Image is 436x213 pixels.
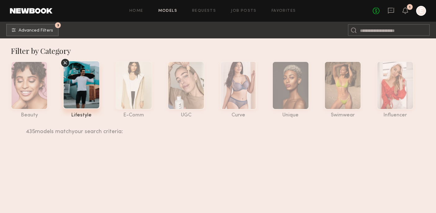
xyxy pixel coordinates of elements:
[272,9,296,13] a: Favorites
[192,9,216,13] a: Requests
[220,113,257,118] div: curve
[158,9,177,13] a: Models
[129,9,143,13] a: Home
[231,9,257,13] a: Job Posts
[377,113,414,118] div: influencer
[115,113,152,118] div: e-comm
[11,46,431,56] div: Filter by Category
[63,113,100,118] div: lifestyle
[272,113,309,118] div: unique
[416,6,426,16] a: E
[26,122,412,135] div: 435 models match your search criteria:
[57,24,59,27] span: 3
[19,28,53,33] span: Advanced Filters
[324,113,361,118] div: swimwear
[168,113,205,118] div: UGC
[409,6,411,9] div: 1
[6,24,59,36] button: 3Advanced Filters
[11,113,48,118] div: beauty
